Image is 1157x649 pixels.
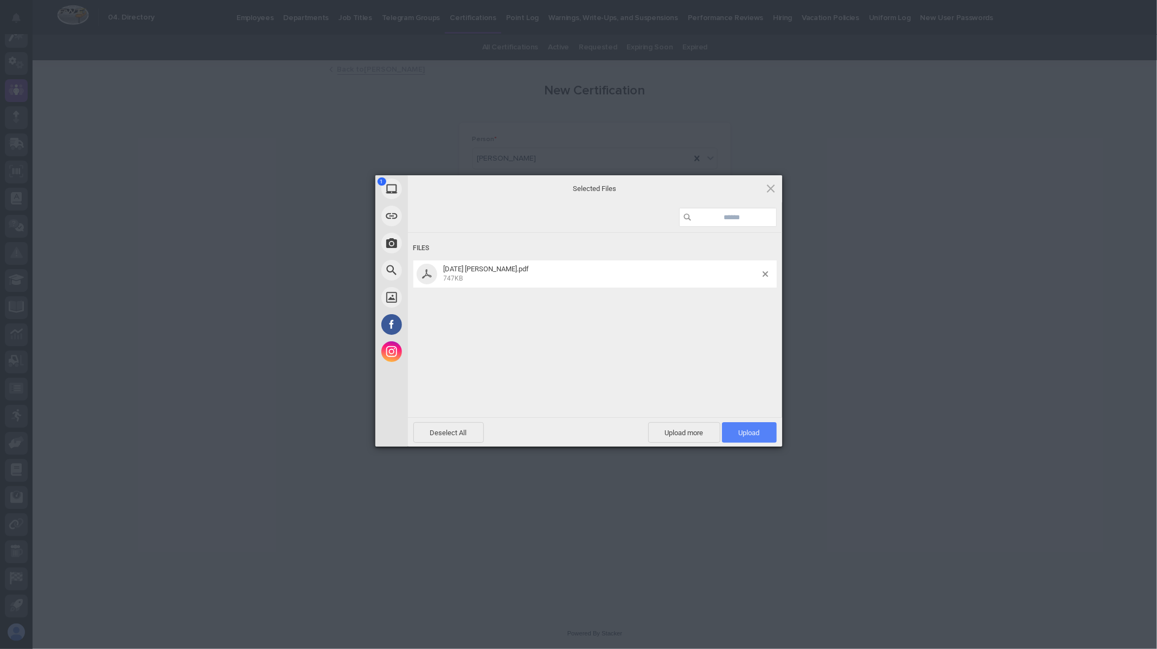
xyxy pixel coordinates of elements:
div: Take Photo [375,230,506,257]
div: Facebook [375,311,506,338]
span: Selected Files [487,184,704,194]
span: Deselect All [413,422,484,443]
div: Web Search [375,257,506,284]
span: 1 [378,177,386,186]
span: Upload [722,422,777,443]
span: Click here or hit ESC to close picker [765,182,777,194]
div: Unsplash [375,284,506,311]
div: Link (URL) [375,202,506,230]
div: Instagram [375,338,506,365]
span: Upload more [648,422,720,443]
span: 747KB [444,275,463,282]
div: My Device [375,175,506,202]
div: Files [413,238,777,258]
span: Upload [739,429,760,437]
span: 26.08.22 Hancock, Adam.pdf [440,265,763,283]
span: [DATE] [PERSON_NAME].pdf [444,265,529,273]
